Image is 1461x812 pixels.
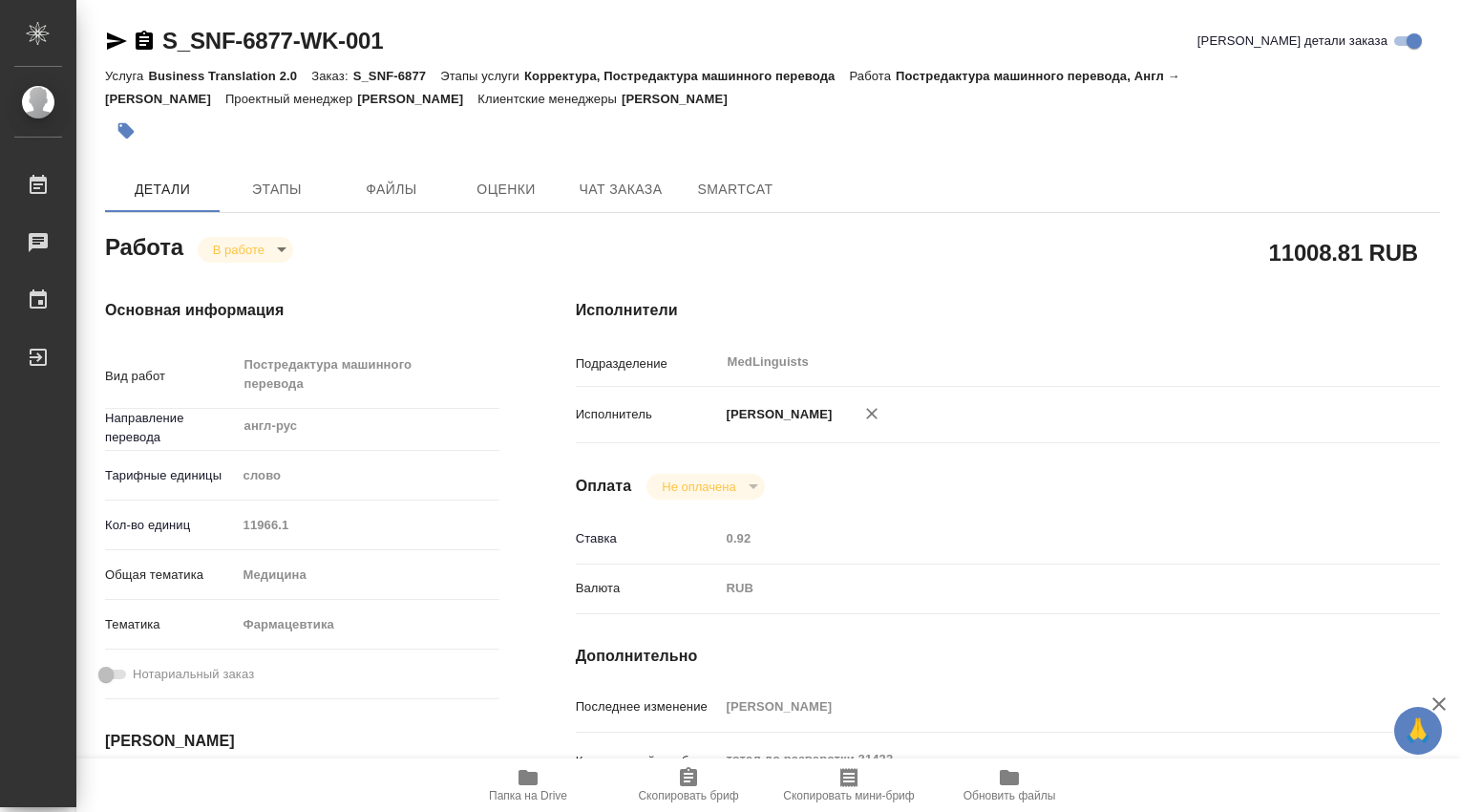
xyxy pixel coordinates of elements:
[477,92,622,106] p: Клиентские менеджеры
[576,529,720,548] p: Ставка
[576,752,720,771] p: Комментарий к работе
[237,459,499,492] div: слово
[689,178,781,202] span: SmartCat
[207,242,270,258] button: В работе
[105,566,237,585] p: Общая тематика
[148,69,311,83] p: Business Translation 2.0
[460,178,552,202] span: Оценки
[576,697,720,716] p: Последнее изменение
[524,69,849,83] p: Корректура, Постредактура машинного перевода
[576,475,632,498] h4: Оплата
[198,237,293,263] div: В работе
[963,789,1056,802] span: Обновить файлы
[576,579,720,598] p: Валюта
[237,511,499,539] input: Пустое поле
[849,69,896,83] p: Работа
[576,645,1440,668] h4: Дополнительно
[105,299,499,322] h4: Основная информация
[720,405,833,424] p: [PERSON_NAME]
[346,178,437,202] span: Файлы
[576,299,1440,322] h4: Исполнители
[311,69,352,83] p: Заказ:
[105,730,499,753] h4: [PERSON_NAME]
[783,789,914,802] span: Скопировать мини-бриф
[1269,236,1418,268] h2: 11008.81 RUB
[720,524,1368,552] input: Пустое поле
[575,178,667,202] span: Чат заказа
[116,178,208,202] span: Детали
[231,178,323,202] span: Этапы
[769,759,929,812] button: Скопировать мини-бриф
[105,69,148,83] p: Услуга
[237,559,499,591] div: Медицина
[105,228,183,263] h2: Работа
[720,572,1368,605] div: RUB
[1402,711,1434,751] span: 🙏
[105,466,237,485] p: Тарифные единицы
[576,354,720,374] p: Подразделение
[357,92,477,106] p: [PERSON_NAME]
[162,28,383,53] a: S_SNF-6877-WK-001
[720,743,1368,776] textarea: тотал до разверстки 31433
[133,665,254,684] span: Нотариальный заказ
[105,367,237,386] p: Вид работ
[105,615,237,634] p: Тематика
[353,69,441,83] p: S_SNF-6877
[646,474,764,500] div: В работе
[448,759,608,812] button: Папка на Drive
[851,393,893,435] button: Удалить исполнителя
[1394,707,1442,755] button: 🙏
[1197,32,1387,51] span: [PERSON_NAME] детали заказа
[237,609,499,641] div: Фармацевтика
[440,69,524,83] p: Этапы услуги
[576,405,720,424] p: Исполнитель
[225,92,357,106] p: Проектный менеджер
[608,759,769,812] button: Скопировать бриф
[929,759,1090,812] button: Обновить файлы
[133,30,156,53] button: Скопировать ссылку
[105,409,237,447] p: Направление перевода
[105,110,147,152] button: Добавить тэг
[622,92,742,106] p: [PERSON_NAME]
[656,479,741,495] button: Не оплачена
[489,789,567,802] span: Папка на Drive
[720,693,1368,720] input: Пустое поле
[105,30,128,53] button: Скопировать ссылку для ЯМессенджера
[105,516,237,535] p: Кол-во единиц
[638,789,738,802] span: Скопировать бриф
